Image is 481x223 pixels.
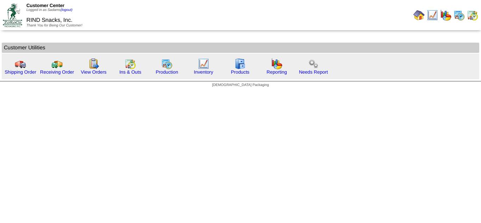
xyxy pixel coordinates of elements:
img: workflow.png [308,58,319,69]
span: Thank You for Being Our Customer! [26,24,82,27]
img: calendarprod.gif [454,10,465,21]
a: Inventory [194,69,213,75]
span: Logged in as Sadams [26,8,73,12]
img: line_graph.gif [427,10,438,21]
td: Customer Utilities [2,43,479,53]
a: Products [231,69,250,75]
img: home.gif [413,10,425,21]
a: Production [156,69,178,75]
img: calendarprod.gif [161,58,173,69]
img: workorder.gif [88,58,99,69]
a: Needs Report [299,69,328,75]
a: Shipping Order [5,69,36,75]
a: View Orders [81,69,106,75]
span: RIND Snacks, Inc. [26,17,73,23]
img: truck.gif [15,58,26,69]
a: Receiving Order [40,69,74,75]
span: [DEMOGRAPHIC_DATA] Packaging [212,83,269,87]
a: Ins & Outs [119,69,141,75]
a: Reporting [267,69,287,75]
img: graph.gif [271,58,282,69]
a: (logout) [61,8,73,12]
img: graph.gif [440,10,451,21]
img: calendarinout.gif [125,58,136,69]
span: Customer Center [26,3,64,8]
img: truck2.gif [51,58,63,69]
img: line_graph.gif [198,58,209,69]
img: cabinet.gif [235,58,246,69]
img: calendarinout.gif [467,10,478,21]
img: ZoRoCo_Logo(Green%26Foil)%20jpg.webp [3,3,22,27]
